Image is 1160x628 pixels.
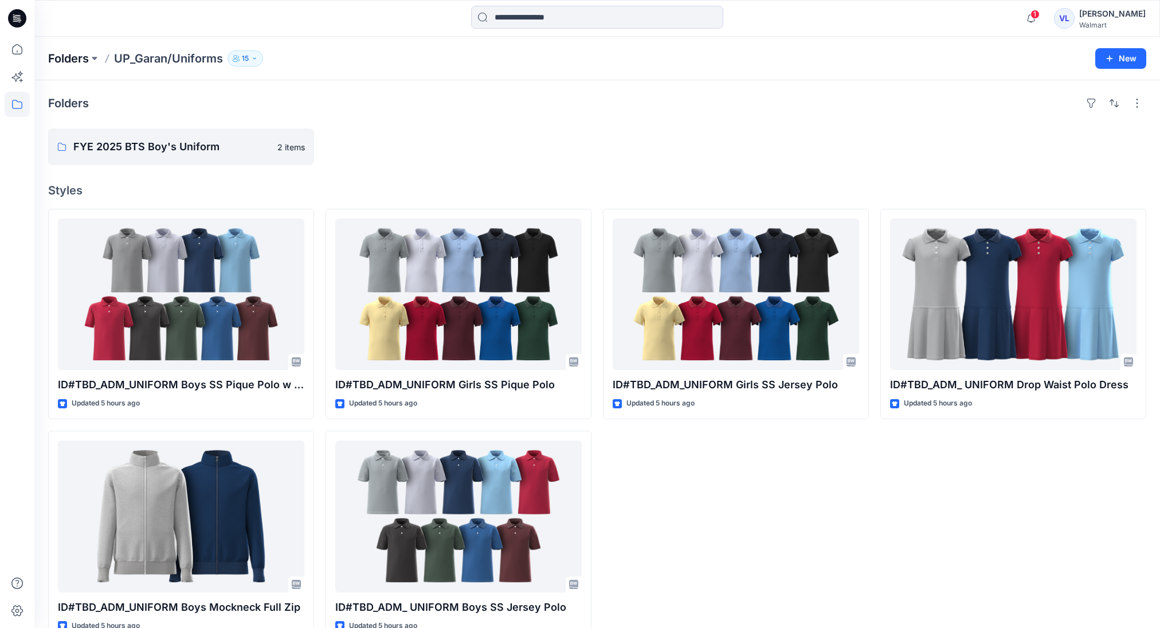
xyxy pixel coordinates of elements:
a: ID#TBD_ADM_ UNIFORM Boys SS Jersey Polo [335,440,582,592]
div: Walmart [1079,21,1146,29]
h4: Styles [48,184,1146,197]
h4: Folders [48,96,89,110]
a: ID#TBD_ADM_UNIFORM Boys Mockneck Full Zip [58,440,304,592]
a: Folders [48,50,89,67]
p: ID#TBD_ADM_UNIFORM Boys SS Pique Polo w Cuff [58,377,304,393]
div: [PERSON_NAME] [1079,7,1146,21]
p: ID#TBD_ADM_ UNIFORM Boys SS Jersey Polo [335,599,582,615]
p: ID#TBD_ADM_UNIFORM Boys Mockneck Full Zip [58,599,304,615]
a: ID#TBD_ADM_UNIFORM Girls SS Pique Polo [335,219,582,370]
p: 15 [242,52,249,65]
a: ID#TBD_ADM_ UNIFORM Drop Waist Polo Dress [890,219,1137,370]
button: 15 [228,50,263,67]
p: ID#TBD_ADM_UNIFORM Girls SS Pique Polo [335,377,582,393]
a: ID#TBD_ADM_UNIFORM Girls SS Jersey Polo [613,219,859,370]
p: Updated 5 hours ago [626,397,695,409]
a: FYE 2025 BTS Boy's Uniform2 items [48,128,314,165]
p: UP_Garan/Uniforms [114,50,223,67]
button: New [1095,48,1146,69]
p: Updated 5 hours ago [72,397,140,409]
a: ID#TBD_ADM_UNIFORM Boys SS Pique Polo w Cuff [58,219,304,370]
p: ID#TBD_ADM_ UNIFORM Drop Waist Polo Dress [890,377,1137,393]
p: 2 items [277,141,305,153]
p: Updated 5 hours ago [349,397,417,409]
p: FYE 2025 BTS Boy's Uniform [73,139,271,155]
p: ID#TBD_ADM_UNIFORM Girls SS Jersey Polo [613,377,859,393]
p: Updated 5 hours ago [904,397,972,409]
span: 1 [1030,10,1040,19]
div: VL [1054,8,1075,29]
